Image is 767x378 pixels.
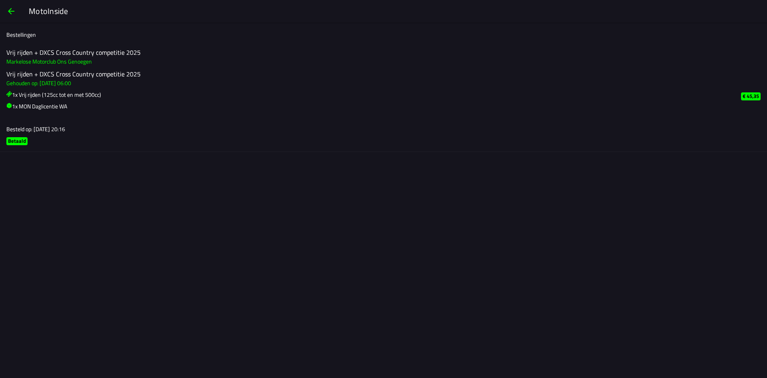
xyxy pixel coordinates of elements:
[6,125,728,133] h3: Besteld op: [DATE] 20:16
[6,79,728,87] h3: Gehouden op: [DATE] 06:00
[6,57,728,66] h3: Markelose Motorclub Ons Genoegen
[741,92,761,100] ion-badge: € 45,35
[6,137,28,145] ion-badge: Betaald
[6,49,728,56] h2: Vrij rijden + DXCS Cross Country competitie 2025
[6,90,728,99] h3: 1x Vrij rijden (125cc tot en met 500cc)
[6,30,36,39] ion-label: Bestellingen
[6,70,728,78] h2: Vrij rijden + DXCS Cross Country competitie 2025
[21,5,767,17] ion-title: MotoInside
[6,102,728,110] h3: 1x MON Daglicentie WA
